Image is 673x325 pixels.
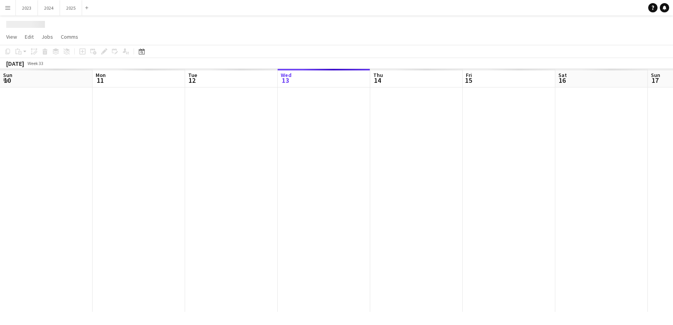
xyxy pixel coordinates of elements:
span: Mon [96,72,106,79]
span: 16 [557,76,567,85]
span: Thu [373,72,383,79]
div: [DATE] [6,60,24,67]
a: Comms [58,32,81,42]
span: 10 [2,76,12,85]
button: 2024 [38,0,60,15]
span: 11 [94,76,106,85]
span: Wed [281,72,292,79]
a: Edit [22,32,37,42]
span: 14 [372,76,383,85]
a: Jobs [38,32,56,42]
span: Sun [651,72,660,79]
span: Edit [25,33,34,40]
span: 13 [280,76,292,85]
a: View [3,32,20,42]
span: 15 [465,76,472,85]
span: Sat [558,72,567,79]
span: 12 [187,76,197,85]
span: Week 33 [26,60,45,66]
span: Sun [3,72,12,79]
span: 17 [650,76,660,85]
span: Fri [466,72,472,79]
span: Tue [188,72,197,79]
span: View [6,33,17,40]
button: 2025 [60,0,82,15]
span: Jobs [41,33,53,40]
span: Comms [61,33,78,40]
button: 2023 [16,0,38,15]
